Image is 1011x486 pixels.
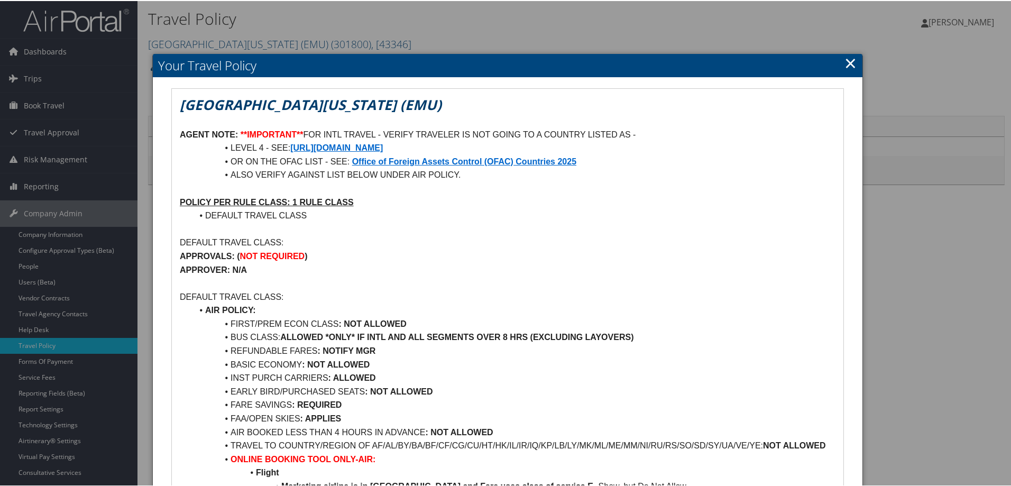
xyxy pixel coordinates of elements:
li: REFUNDABLE FARES [192,343,835,357]
li: BASIC ECONOMY [192,357,835,371]
u: POLICY PER RULE CLASS: 1 RULE CLASS [180,197,354,206]
li: FAA/OPEN SKIES [192,411,835,425]
li: BUS CLASS: [192,329,835,343]
strong: : REQUIRED [292,399,342,408]
p: DEFAULT TRAVEL CLASS: [180,289,835,303]
strong: ALLOWED *ONLY* IF INTL AND ALL SEGMENTS OVER 8 HRS (EXCLUDING LAYOVERS) [280,332,633,341]
strong: : NOT ALLOWED [338,318,406,327]
li: TRAVEL TO COUNTRY/REGION OF AF/AL/BY/BA/BF/CF/CG/CU/HT/HK/IL/IR/IQ/KP/LB/LY/MK/ML/ME/MM/NI/RU/RS/... [192,438,835,452]
strong: ( [237,251,240,260]
a: Office of Foreign Assets Control (OFAC) Countries 2025 [352,156,576,165]
li: LEVEL 4 - SEE: [192,140,835,154]
strong: NOT ALLOWED [763,440,826,449]
li: ALSO VERIFY AGAINST LIST BELOW UNDER AIR POLICY. [192,167,835,181]
li: OR ON THE OFAC LIST - SEE: [192,154,835,168]
p: FOR INTL TRAVEL - VERIFY TRAVELER IS NOT GOING TO A COUNTRY LISTED AS - [180,127,835,141]
li: INST PURCH CARRIERS [192,370,835,384]
strong: : APPLIES [300,413,342,422]
strong: : ALLOWED [328,372,376,381]
li: AIR BOOKED LESS THAN 4 HOURS IN ADVANCE [192,425,835,438]
strong: : NOT ALLOWED [425,427,493,436]
strong: NOT REQUIRED [240,251,305,260]
strong: APPROVER: N/A [180,264,247,273]
a: Close [844,51,857,72]
strong: ONLINE BOOKING TOOL ONLY-AIR: [231,454,375,463]
strong: AGENT NOTE: [180,129,238,138]
strong: : NOT ALLOWED [365,386,433,395]
li: EARLY BIRD/PURCHASED SEATS [192,384,835,398]
strong: ) [305,251,307,260]
strong: : NOT ALLOWED [302,359,370,368]
a: [URL][DOMAIN_NAME] [290,142,383,151]
strong: : NOTIFY MGR [317,345,375,354]
p: DEFAULT TRAVEL CLASS: [180,235,835,249]
strong: APPROVALS: [180,251,235,260]
h2: Your Travel Policy [153,53,862,76]
strong: AIR POLICY: [205,305,256,314]
li: FIRST/PREM ECON CLASS [192,316,835,330]
em: [GEOGRAPHIC_DATA][US_STATE] (EMU) [180,94,442,113]
li: FARE SAVINGS [192,397,835,411]
li: DEFAULT TRAVEL CLASS [192,208,835,222]
strong: Flight [256,467,279,476]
